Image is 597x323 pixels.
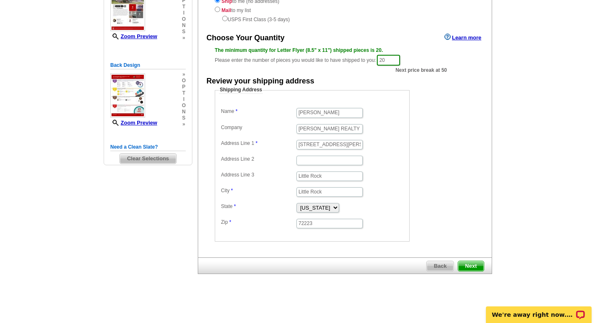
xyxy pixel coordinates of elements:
[182,90,186,96] span: t
[221,171,296,179] label: Address Line 3
[110,120,157,126] a: Zoom Preview
[221,203,296,210] label: State
[182,4,186,10] span: t
[182,96,186,103] span: i
[444,34,481,40] a: Learn more
[182,71,186,78] span: »
[426,261,454,272] a: Back
[120,154,176,164] span: Clear Selections
[458,261,484,271] span: Next
[182,10,186,16] span: i
[221,140,296,147] label: Address Line 1
[182,35,186,41] span: »
[215,46,475,66] div: Please enter the number of pieces you would like to have shipped to you:
[110,61,186,69] h5: Back Design
[481,297,597,323] iframe: LiveChat chat widget
[206,76,314,87] div: Review your shipping address
[110,73,145,117] img: small-thumb.jpg
[221,156,296,163] label: Address Line 2
[182,121,186,127] span: »
[182,115,186,121] span: s
[221,108,296,115] label: Name
[182,16,186,22] span: o
[182,22,186,29] span: n
[206,33,284,44] div: Choose Your Quantity
[182,29,186,35] span: s
[215,14,475,23] div: USPS First Class (3-5 days)
[110,33,157,39] a: Zoom Preview
[396,66,447,74] span: Next price break at 50
[219,86,263,94] legend: Shipping Address
[221,219,296,226] label: Zip
[182,78,186,84] span: o
[427,261,454,271] span: Back
[221,187,296,194] label: City
[182,103,186,109] span: o
[182,84,186,90] span: p
[182,109,186,115] span: n
[215,46,475,54] div: The minimum quantity for Letter Flyer (8.5" x 11") shipped pieces is 20.
[221,124,296,131] label: Company
[110,143,186,151] h5: Need a Clean Slate?
[221,7,231,13] strong: Mail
